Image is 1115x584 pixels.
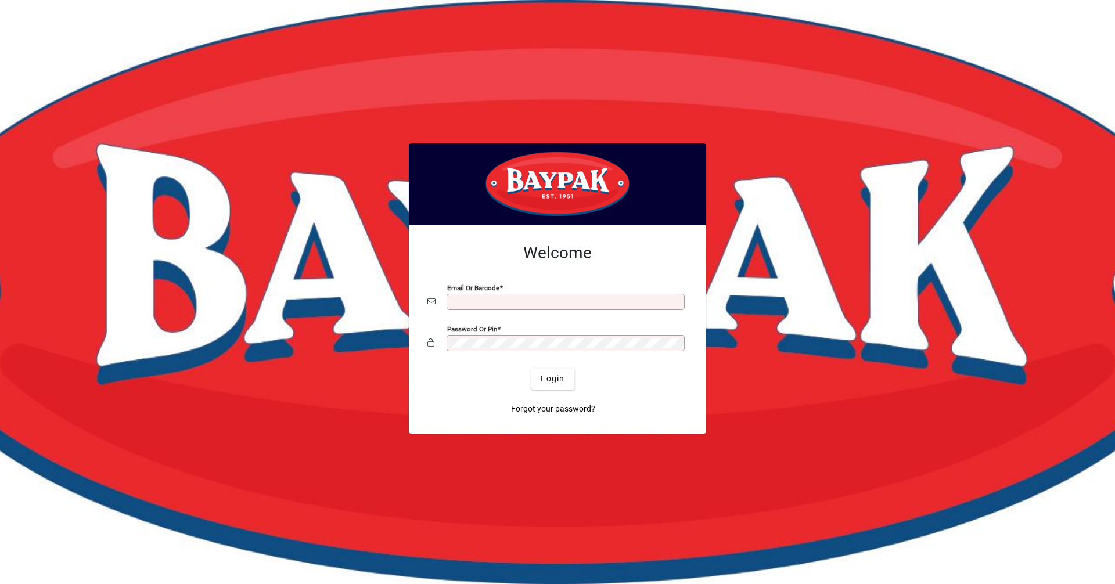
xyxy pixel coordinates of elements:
[531,369,574,390] button: Login
[447,325,497,333] mat-label: Password or Pin
[511,403,595,415] span: Forgot your password?
[427,243,688,263] h2: Welcome
[541,373,564,385] span: Login
[447,283,499,291] mat-label: Email or Barcode
[506,399,600,420] a: Forgot your password?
